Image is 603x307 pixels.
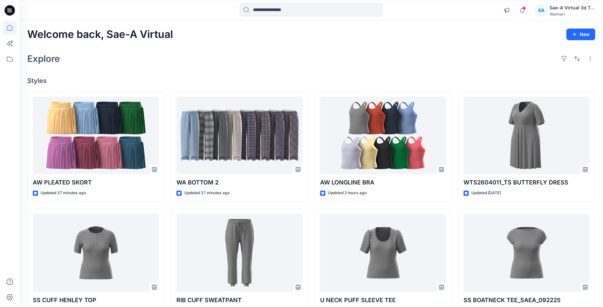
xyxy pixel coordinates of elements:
h2: Welcome back, Sae-A Virtual [27,29,173,41]
a: WTS2604011_TS BUTTERFLY DRESS [464,97,590,174]
a: U NECK PUFF SLEEVE TEE [320,214,446,292]
a: WA BOTTOM 2 [176,97,303,174]
h2: Explore [27,53,60,64]
a: SS BOATNECK TEE_SAEA_092225 [464,214,590,292]
div: Walmart [549,12,595,17]
a: AW LONGLINE BRA [320,97,446,174]
div: SA [535,5,547,16]
p: Updated 2 hours ago [328,190,367,196]
p: SS CUFF HENLEY TOP [33,296,159,305]
p: Updated 37 minutes ago [41,190,86,196]
div: Sae-A Virtual 3d Team [549,4,595,12]
p: AW PLEATED SKORT [33,178,159,187]
p: SS BOATNECK TEE_SAEA_092225 [464,296,590,305]
p: Updated [DATE] [471,190,501,196]
a: AW PLEATED SKORT [33,97,159,174]
p: Updated 37 minutes ago [184,190,230,196]
p: U NECK PUFF SLEEVE TEE [320,296,446,305]
a: RIB CUFF SWEATPANT [176,214,303,292]
p: WA BOTTOM 2 [176,178,303,187]
p: AW LONGLINE BRA [320,178,446,187]
a: SS CUFF HENLEY TOP [33,214,159,292]
button: New [566,29,595,40]
h4: Styles [27,77,595,85]
p: RIB CUFF SWEATPANT [176,296,303,305]
p: WTS2604011_TS BUTTERFLY DRESS [464,178,590,187]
